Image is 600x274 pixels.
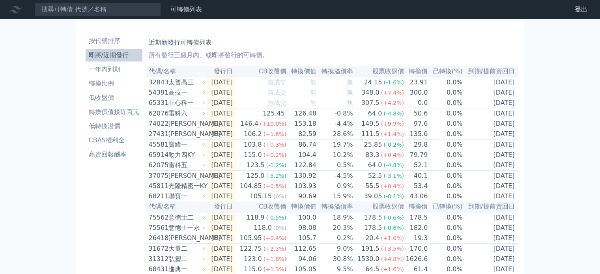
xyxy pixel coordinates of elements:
th: CB收盤價 [236,66,287,77]
span: (-1.2%) [266,162,286,168]
td: 0.9% [317,181,353,191]
span: (-4.8%) [383,162,404,168]
td: 0.0% [428,150,463,160]
div: 83.3 [364,150,381,160]
iframe: Chat Widget [561,236,600,274]
div: 太普高三 [168,78,204,87]
td: -4.5% [317,171,353,181]
td: 94.06 [287,254,317,264]
th: 已轉換(%) [428,201,463,212]
td: 153.18 [287,119,317,129]
span: (+0.4%) [381,152,404,158]
span: 無成交 [267,99,286,106]
div: 55.5 [364,181,381,191]
div: 意德士二 [168,213,204,222]
th: 到期/提前賣回日 [463,201,518,212]
td: 300.0 [404,88,428,98]
div: 聊天小工具 [561,236,600,274]
span: 無 [347,89,353,96]
span: (+0.4%) [381,183,404,189]
span: (+1.0%) [381,235,404,241]
span: (+1.6%) [381,266,404,272]
th: 轉換價 [404,66,428,77]
span: 無成交 [267,89,286,96]
div: 105.95 [238,233,264,243]
td: 182.0 [404,223,428,233]
td: 0.2% [317,233,353,244]
td: [DATE] [463,171,518,181]
a: 轉換價值接近百元 [86,106,142,118]
td: 52.1 [404,160,428,171]
th: 到期/提前賣回日 [463,66,518,77]
span: 無 [347,99,353,106]
span: (0%) [273,225,286,231]
td: [DATE] [207,191,236,201]
div: 348.0 [360,88,381,97]
td: [DATE] [463,181,518,191]
td: 0.0% [428,181,463,191]
div: 65914 [149,150,166,160]
div: 178.5 [363,213,384,222]
div: 31312 [149,254,166,264]
td: 0.0% [428,108,463,119]
div: 45811 [149,181,166,191]
td: 0.0% [428,254,463,264]
div: 1530.0 [356,254,381,264]
a: 一年內到期 [86,63,142,76]
div: 45581 [149,140,166,149]
th: 轉換價 [404,201,428,212]
td: [DATE] [463,129,518,140]
td: [DATE] [207,160,236,171]
th: 發行日 [207,66,236,77]
div: 進典一 [168,265,204,274]
td: [DATE] [463,191,518,201]
a: 低轉換溢價 [86,120,142,132]
div: 62075 [149,160,166,170]
td: [DATE] [207,119,236,129]
input: 搜尋可轉債 代號／名稱 [35,3,161,16]
td: [DATE] [463,108,518,119]
span: 無 [310,78,316,86]
td: 82.59 [287,129,317,140]
div: 25.85 [363,140,384,149]
li: 低收盤價 [86,93,142,103]
td: -0.8% [317,108,353,119]
div: 晶心科一 [168,98,204,108]
th: 發行日 [207,201,236,212]
td: 112.65 [287,244,317,254]
div: 62076 [149,109,166,118]
td: [DATE] [207,129,236,140]
td: [DATE] [463,254,518,264]
div: 31672 [149,244,166,253]
div: 68211 [149,192,166,201]
p: 所有發行三個月內、或即將發行的可轉債。 [149,50,515,60]
li: 高賣回報酬率 [86,150,142,159]
span: (+2.3%) [264,246,286,252]
span: (-3.1%) [383,173,404,179]
td: 50.6 [404,108,428,119]
li: 低轉換溢價 [86,121,142,131]
span: (-4.8%) [383,110,404,117]
td: [DATE] [207,88,236,98]
td: [DATE] [207,140,236,150]
th: 股票收盤價 [353,201,404,212]
div: 106.2 [242,129,264,139]
td: 170.0 [404,244,428,254]
li: 一年內到期 [86,65,142,74]
td: [DATE] [463,160,518,171]
div: [PERSON_NAME] [168,129,204,139]
td: 0.0% [428,129,463,140]
div: 111.5 [360,129,381,139]
td: [DATE] [207,244,236,254]
a: 高賣回報酬率 [86,148,142,161]
td: 19.3 [404,233,428,244]
div: 寶緯一 [168,140,204,149]
div: 75562 [149,213,166,222]
li: CBAS權利金 [86,136,142,145]
td: [DATE] [207,77,236,88]
div: 20.4 [364,233,381,243]
td: 98.08 [287,223,317,233]
div: 聯寶一 [168,192,204,201]
div: 雷科六 [168,109,204,118]
span: (+1.4%) [381,131,404,137]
